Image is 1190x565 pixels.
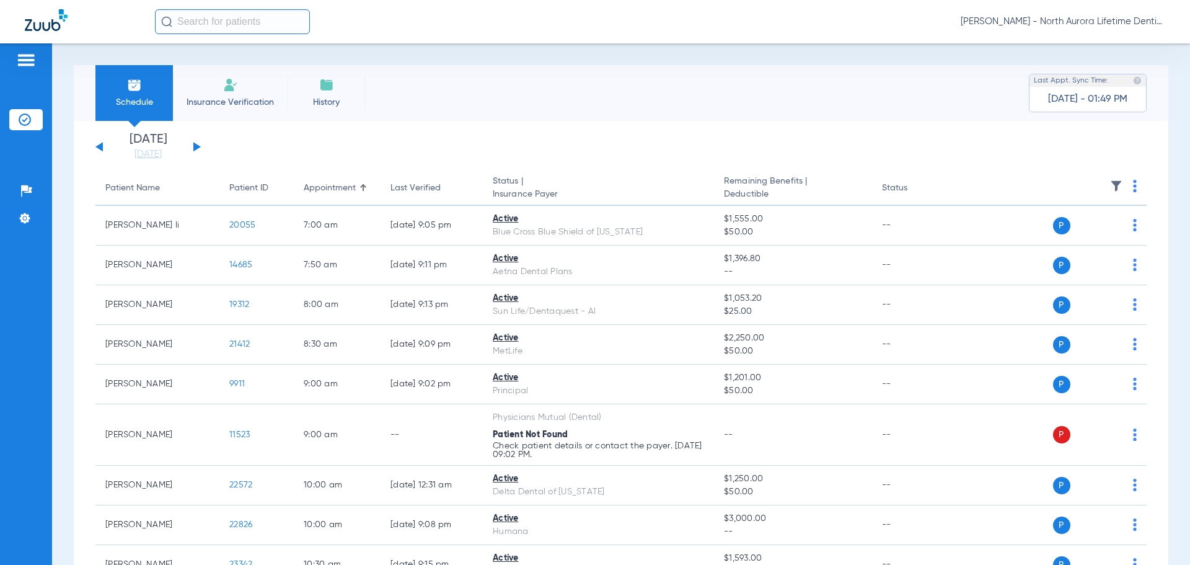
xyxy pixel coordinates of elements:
td: [PERSON_NAME] [95,505,219,545]
td: [DATE] 9:11 PM [381,246,483,285]
img: History [319,78,334,92]
td: [DATE] 9:09 PM [381,325,483,365]
div: Last Verified [390,182,441,195]
span: P [1053,426,1070,443]
td: -- [872,285,956,325]
span: $25.00 [724,305,862,318]
span: Insurance Payer [493,188,704,201]
span: P [1053,477,1070,494]
td: 9:00 AM [294,365,381,404]
span: $1,053.20 [724,292,862,305]
th: Status | [483,171,714,206]
td: [PERSON_NAME] [95,466,219,505]
td: 10:00 AM [294,466,381,505]
td: [PERSON_NAME] [95,285,219,325]
div: Humana [493,525,704,538]
span: $1,250.00 [724,473,862,486]
img: group-dot-blue.svg [1133,378,1137,390]
span: Schedule [105,96,164,109]
div: Patient Name [105,182,209,195]
span: P [1053,376,1070,393]
img: group-dot-blue.svg [1133,298,1137,311]
td: -- [872,404,956,466]
div: Last Verified [390,182,473,195]
div: Active [493,252,704,265]
img: Manual Insurance Verification [223,78,238,92]
span: $1,555.00 [724,213,862,226]
span: Insurance Verification [182,96,278,109]
span: 9911 [229,380,245,388]
div: Active [493,473,704,486]
img: group-dot-blue.svg [1133,338,1137,350]
span: $2,250.00 [724,332,862,345]
td: [PERSON_NAME] Ii [95,206,219,246]
p: Check patient details or contact the payer. [DATE] 09:02 PM. [493,442,704,459]
td: [DATE] 9:02 PM [381,365,483,404]
span: $50.00 [724,345,862,358]
span: $1,593.00 [724,552,862,565]
td: [DATE] 9:05 PM [381,206,483,246]
div: Delta Dental of [US_STATE] [493,486,704,499]
td: [DATE] 12:31 AM [381,466,483,505]
div: Active [493,512,704,525]
div: Active [493,292,704,305]
td: [PERSON_NAME] [95,325,219,365]
img: group-dot-blue.svg [1133,219,1137,231]
td: -- [872,365,956,404]
div: Patient ID [229,182,284,195]
td: -- [872,325,956,365]
span: $1,396.80 [724,252,862,265]
input: Search for patients [155,9,310,34]
td: 10:00 AM [294,505,381,545]
span: P [1053,217,1070,234]
td: -- [872,466,956,505]
img: Zuub Logo [25,9,68,31]
span: Last Appt. Sync Time: [1034,74,1108,87]
img: last sync help info [1133,76,1142,85]
span: Deductible [724,188,862,201]
span: History [297,96,356,109]
span: -- [724,265,862,278]
span: 22826 [229,520,252,529]
span: 14685 [229,260,252,269]
li: [DATE] [111,133,185,161]
span: 20055 [229,221,255,229]
td: 9:00 AM [294,404,381,466]
span: P [1053,336,1070,354]
img: Schedule [127,78,142,92]
span: -- [724,430,733,439]
td: [DATE] 9:13 PM [381,285,483,325]
span: Patient Not Found [493,430,568,439]
div: Active [493,371,704,385]
td: 7:00 AM [294,206,381,246]
div: Active [493,332,704,345]
div: Blue Cross Blue Shield of [US_STATE] [493,226,704,239]
img: group-dot-blue.svg [1133,429,1137,441]
img: hamburger-icon [16,53,36,68]
span: P [1053,517,1070,534]
span: P [1053,296,1070,314]
span: 19312 [229,300,249,309]
td: 8:30 AM [294,325,381,365]
td: [PERSON_NAME] [95,246,219,285]
img: group-dot-blue.svg [1133,180,1137,192]
img: Search Icon [161,16,172,27]
div: Active [493,552,704,565]
span: P [1053,257,1070,274]
img: group-dot-blue.svg [1133,479,1137,491]
img: group-dot-blue.svg [1133,518,1137,531]
td: 8:00 AM [294,285,381,325]
span: [DATE] - 01:49 PM [1048,93,1127,105]
td: [PERSON_NAME] [95,365,219,404]
div: Appointment [304,182,356,195]
div: Aetna Dental Plans [493,265,704,278]
span: 11523 [229,430,250,439]
td: [DATE] 9:08 PM [381,505,483,545]
span: 22572 [229,481,252,489]
th: Remaining Benefits | [714,171,871,206]
img: filter.svg [1110,180,1122,192]
div: Active [493,213,704,226]
td: [PERSON_NAME] [95,404,219,466]
div: Sun Life/Dentaquest - AI [493,305,704,318]
div: MetLife [493,345,704,358]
